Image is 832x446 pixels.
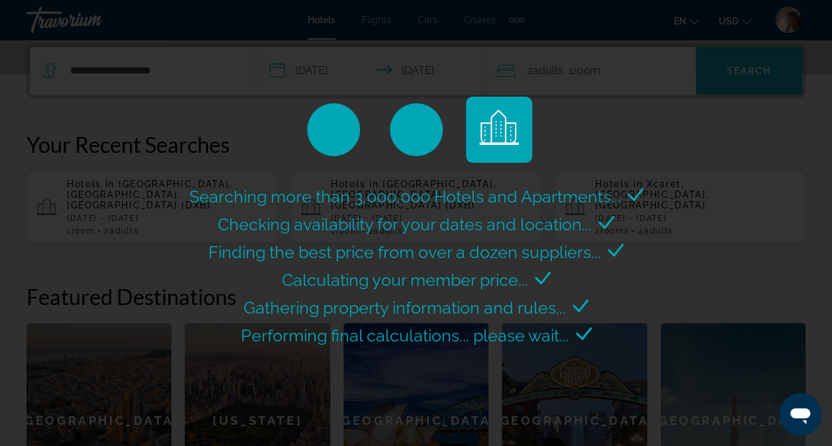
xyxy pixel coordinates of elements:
iframe: Button to launch messaging window [779,393,821,435]
span: Checking availability for your dates and location... [218,214,592,234]
span: Calculating your member price... [282,270,528,290]
span: Finding the best price from over a dozen suppliers... [208,242,601,262]
span: Searching more than 3,000,000 Hotels and Apartments... [189,187,621,206]
span: Gathering property information and rules... [244,298,566,318]
span: Performing final calculations... please wait... [241,326,569,345]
